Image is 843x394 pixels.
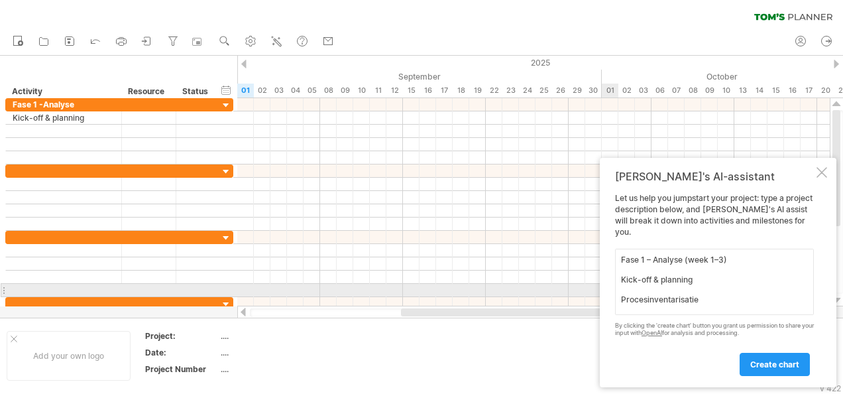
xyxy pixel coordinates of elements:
div: Project: [145,330,218,342]
div: Wednesday, 24 September 2025 [519,84,535,98]
span: create chart [750,360,799,369]
div: Monday, 15 September 2025 [403,84,420,98]
div: Wednesday, 17 September 2025 [436,84,453,98]
div: Status [182,85,211,98]
div: By clicking the 'create chart' button you grant us permission to share your input with for analys... [615,322,814,337]
div: Monday, 20 October 2025 [817,84,834,98]
div: [PERSON_NAME]'s AI-assistant [615,170,814,183]
a: OpenAI [642,329,662,336]
div: Friday, 17 October 2025 [801,84,817,98]
div: Tuesday, 14 October 2025 [751,84,767,98]
div: Monday, 22 September 2025 [486,84,502,98]
div: Fase 1 -Analyse [13,98,115,111]
div: Friday, 10 October 2025 [718,84,734,98]
div: Thursday, 18 September 2025 [453,84,469,98]
div: Resource [128,85,168,98]
div: Project Number [145,363,218,375]
div: Friday, 3 October 2025 [635,84,651,98]
div: Wednesday, 1 October 2025 [602,84,618,98]
div: Monday, 13 October 2025 [734,84,751,98]
div: .... [221,347,332,358]
div: Tuesday, 30 September 2025 [585,84,602,98]
div: Monday, 6 October 2025 [651,84,668,98]
div: Date: [145,347,218,358]
a: create chart [740,353,810,376]
div: .... [221,363,332,375]
div: Monday, 8 September 2025 [320,84,337,98]
div: Tuesday, 2 September 2025 [254,84,270,98]
div: Monday, 1 September 2025 [237,84,254,98]
div: Thursday, 25 September 2025 [535,84,552,98]
div: Monday, 29 September 2025 [569,84,585,98]
div: Friday, 19 September 2025 [469,84,486,98]
div: Thursday, 9 October 2025 [701,84,718,98]
div: Thursday, 16 October 2025 [784,84,801,98]
div: Thursday, 4 September 2025 [287,84,304,98]
div: Wednesday, 10 September 2025 [353,84,370,98]
div: Wednesday, 3 September 2025 [270,84,287,98]
div: Tuesday, 7 October 2025 [668,84,685,98]
div: Tuesday, 9 September 2025 [337,84,353,98]
div: Let us help you jumpstart your project: type a project description below, and [PERSON_NAME]'s AI ... [615,193,814,375]
div: Friday, 12 September 2025 [386,84,403,98]
div: Activity [12,85,114,98]
div: Tuesday, 23 September 2025 [502,84,519,98]
div: September 2025 [237,70,602,84]
div: Wednesday, 15 October 2025 [767,84,784,98]
div: Add your own logo [7,331,131,381]
div: Thursday, 2 October 2025 [618,84,635,98]
div: Thursday, 11 September 2025 [370,84,386,98]
div: .... [221,330,332,342]
div: Friday, 5 September 2025 [304,84,320,98]
div: Friday, 26 September 2025 [552,84,569,98]
div: v 422 [820,383,841,393]
div: Wednesday, 8 October 2025 [685,84,701,98]
div: Tuesday, 16 September 2025 [420,84,436,98]
div: Kick-off & planning [13,111,115,124]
